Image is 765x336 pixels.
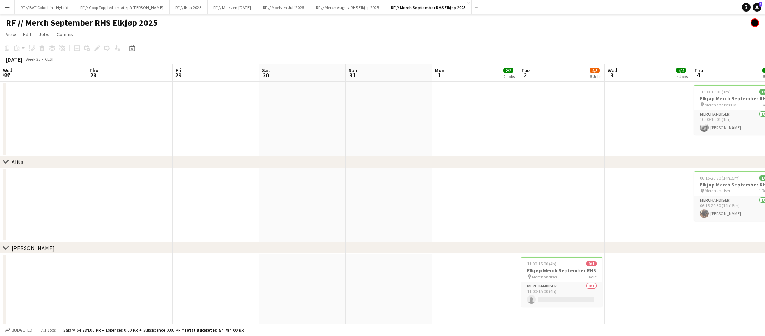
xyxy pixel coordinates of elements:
[385,0,472,14] button: RF // Merch September RHS Elkjøp 2025
[527,261,556,266] span: 11:00-15:00 (4h)
[521,257,602,307] app-job-card: 11:00-15:00 (4h)0/1Elkjøp Merch September RHS Merchandiser1 RoleMerchandiser0/111:00-15:00 (4h)
[693,71,703,79] span: 4
[586,274,597,280] span: 1 Role
[503,68,513,73] span: 2/2
[705,188,730,193] span: Merchandiser
[45,56,54,62] div: CEST
[586,261,597,266] span: 0/1
[40,327,57,333] span: All jobs
[261,71,270,79] span: 30
[170,0,208,14] button: RF // Ikea 2025
[435,67,444,73] span: Mon
[6,31,16,38] span: View
[88,71,98,79] span: 28
[694,67,703,73] span: Thu
[607,71,617,79] span: 3
[521,267,602,274] h3: Elkjøp Merch September RHS
[15,0,74,14] button: RF // BAT Color Line Hybrid
[676,74,688,79] div: 4 Jobs
[12,328,33,333] span: Budgeted
[532,274,557,280] span: Merchandiser
[590,74,601,79] div: 5 Jobs
[590,68,600,73] span: 4/5
[6,56,22,63] div: [DATE]
[175,71,181,79] span: 29
[349,67,357,73] span: Sun
[23,31,31,38] span: Edit
[608,67,617,73] span: Wed
[521,67,530,73] span: Tue
[700,89,731,94] span: 10:00-10:01 (1m)
[4,326,34,334] button: Budgeted
[504,74,515,79] div: 2 Jobs
[3,67,12,73] span: Wed
[759,2,762,7] span: 1
[176,67,181,73] span: Fri
[310,0,385,14] button: RF // Merch August RHS Elkjøp 2025
[24,56,42,62] span: Week 35
[520,71,530,79] span: 2
[208,0,257,14] button: RF // Moelven [DATE]
[700,175,740,181] span: 06:15-20:30 (14h15m)
[20,30,34,39] a: Edit
[39,31,50,38] span: Jobs
[36,30,52,39] a: Jobs
[74,0,170,14] button: RF // Coop Toppledermøte på [PERSON_NAME]
[89,67,98,73] span: Thu
[184,327,244,333] span: Total Budgeted 54 784.00 KR
[753,3,761,12] a: 1
[12,158,23,165] div: Alita
[676,68,686,73] span: 4/4
[2,71,12,79] span: 27
[57,31,73,38] span: Comms
[3,30,19,39] a: View
[6,17,158,28] h1: RF // Merch September RHS Elkjøp 2025
[54,30,76,39] a: Comms
[257,0,310,14] button: RF // Moelven Juli 2025
[705,102,736,108] span: Merchandiser EM
[12,244,55,252] div: [PERSON_NAME]
[63,327,244,333] div: Salary 54 784.00 KR + Expenses 0.00 KR + Subsistence 0.00 KR =
[347,71,357,79] span: 31
[751,18,759,27] app-user-avatar: Hin Shing Cheung
[434,71,444,79] span: 1
[262,67,270,73] span: Sat
[521,282,602,307] app-card-role: Merchandiser0/111:00-15:00 (4h)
